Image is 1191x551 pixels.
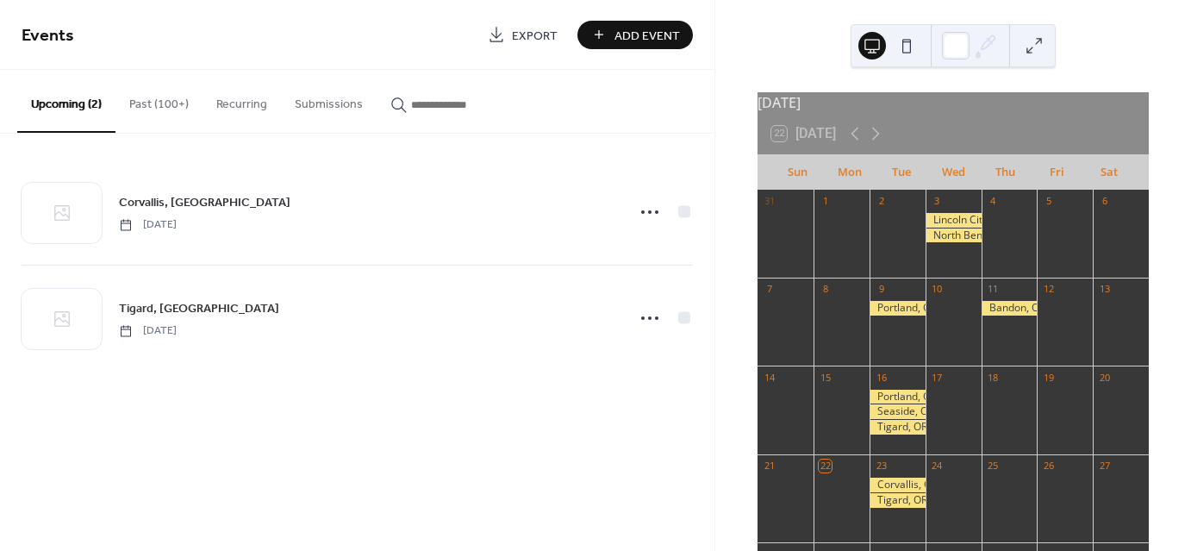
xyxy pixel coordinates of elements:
div: Tigard, OR [870,420,926,435]
div: [DATE] [758,92,1149,113]
div: 10 [931,283,944,296]
div: Corvallis, OR [870,478,926,492]
a: Tigard, [GEOGRAPHIC_DATA] [119,298,279,318]
span: Add Event [614,27,680,45]
span: Tigard, [GEOGRAPHIC_DATA] [119,300,279,318]
div: 21 [763,460,776,473]
div: 26 [1042,460,1055,473]
div: Tigard, OR [870,493,926,508]
div: Wed [927,155,979,190]
div: Sun [771,155,823,190]
div: Sat [1083,155,1135,190]
div: 27 [1098,460,1111,473]
div: 20 [1098,371,1111,384]
a: Corvallis, [GEOGRAPHIC_DATA] [119,192,290,212]
div: Portland, OR [870,390,926,404]
div: 5 [1042,195,1055,208]
div: 24 [931,460,944,473]
div: 2 [875,195,888,208]
span: [DATE] [119,323,177,339]
div: Fri [1031,155,1082,190]
div: 14 [763,371,776,384]
button: Add Event [577,21,693,49]
div: Lincoln City, OR [926,213,982,228]
div: Mon [823,155,875,190]
div: 31 [763,195,776,208]
div: 23 [875,460,888,473]
div: 7 [763,283,776,296]
button: Past (100+) [115,70,203,131]
div: Tue [876,155,927,190]
span: Export [512,27,558,45]
div: 19 [1042,371,1055,384]
div: 11 [987,283,1000,296]
span: Events [22,19,74,53]
div: Seaside, OR [870,404,926,419]
span: Corvallis, [GEOGRAPHIC_DATA] [119,194,290,212]
div: 4 [987,195,1000,208]
div: 12 [1042,283,1055,296]
div: Portland, OR [870,301,926,316]
button: Submissions [281,70,377,131]
span: [DATE] [119,217,177,233]
div: 3 [931,195,944,208]
div: 8 [819,283,832,296]
a: Export [475,21,571,49]
div: 6 [1098,195,1111,208]
div: Bandon, OR [982,301,1038,316]
div: 13 [1098,283,1111,296]
div: Thu [979,155,1031,190]
div: 15 [819,371,832,384]
div: 22 [819,460,832,473]
div: North Bend, OR [926,229,982,243]
div: 25 [987,460,1000,473]
div: 16 [875,371,888,384]
button: Recurring [203,70,281,131]
div: 1 [819,195,832,208]
div: 18 [987,371,1000,384]
div: 17 [931,371,944,384]
button: Upcoming (2) [17,70,115,133]
div: 9 [875,283,888,296]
